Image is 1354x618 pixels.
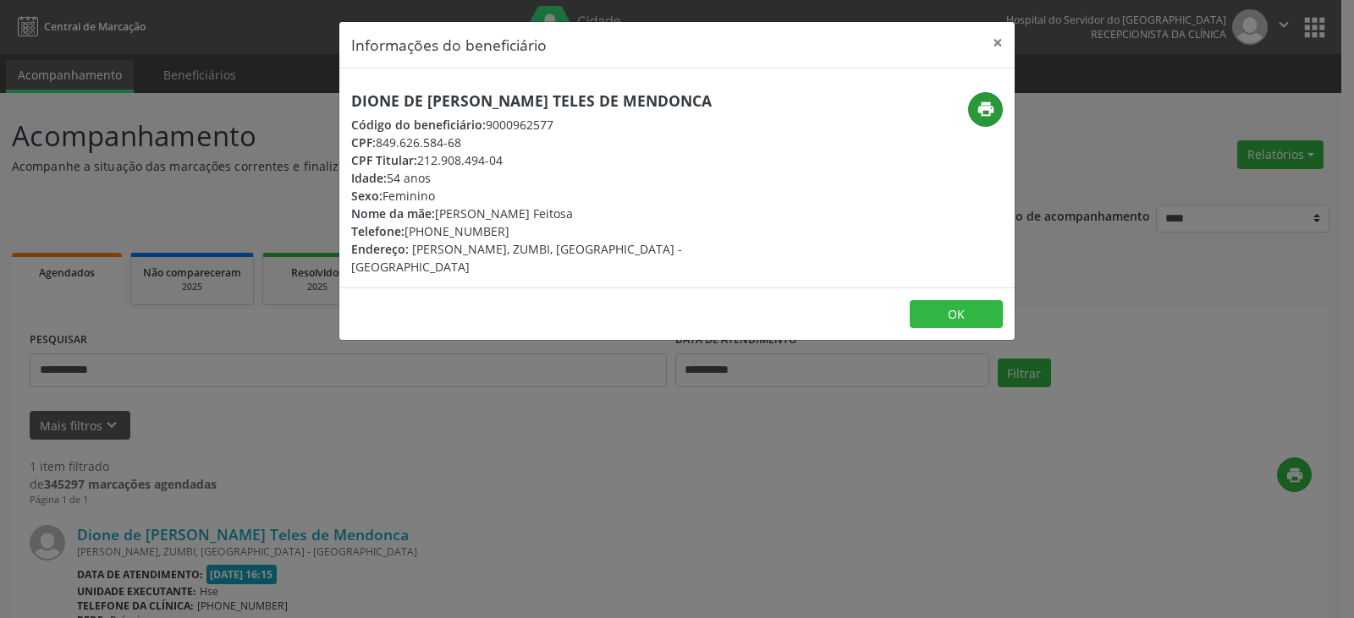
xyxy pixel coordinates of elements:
[351,223,405,239] span: Telefone:
[351,152,417,168] span: CPF Titular:
[351,134,778,151] div: 849.626.584-68
[351,169,778,187] div: 54 anos
[351,188,383,204] span: Sexo:
[351,205,435,221] span: Nome da mãe:
[351,241,409,257] span: Endereço:
[351,170,387,186] span: Idade:
[351,134,376,150] span: CPF:
[351,116,778,134] div: 9000962577
[977,100,995,118] i: print
[968,92,1003,127] button: print
[351,187,778,205] div: Feminino
[351,205,778,222] div: [PERSON_NAME] Feitosa
[351,34,547,56] h5: Informações do beneficiário
[351,241,682,275] span: [PERSON_NAME], ZUMBI, [GEOGRAPHIC_DATA] - [GEOGRAPHIC_DATA]
[351,222,778,240] div: [PHONE_NUMBER]
[910,300,1003,329] button: OK
[981,22,1015,63] button: Close
[351,117,486,133] span: Código do beneficiário:
[351,92,778,110] h5: Dione de [PERSON_NAME] Teles de Mendonca
[351,151,778,169] div: 212.908.494-04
